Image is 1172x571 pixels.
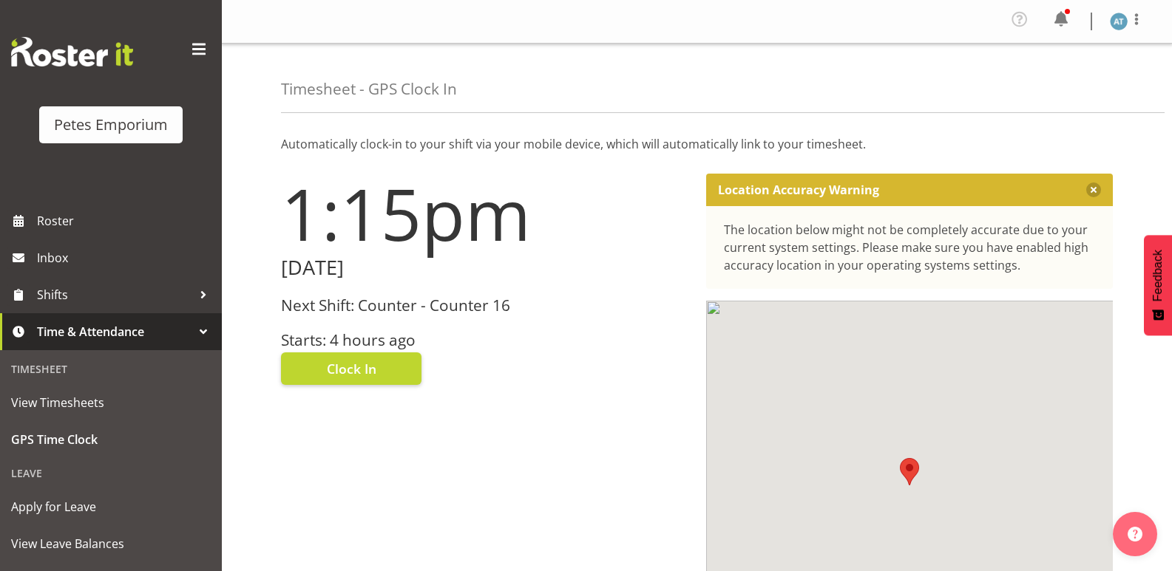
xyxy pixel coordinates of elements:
img: Rosterit website logo [11,37,133,66]
button: Close message [1086,182,1101,197]
button: Clock In [281,352,421,385]
img: alex-micheal-taniwha5364.jpg [1110,13,1128,30]
img: help-xxl-2.png [1128,527,1142,541]
h3: Starts: 4 hours ago [281,332,688,349]
span: Time & Attendance [37,321,192,343]
span: View Timesheets [11,392,211,414]
span: Feedback [1151,250,1165,301]
span: Shifts [37,284,192,306]
h2: [DATE] [281,256,688,279]
div: The location below might not be completely accurate due to your current system settings. Please m... [724,221,1096,274]
a: GPS Time Clock [4,421,218,458]
a: Apply for Leave [4,488,218,525]
div: Timesheet [4,354,218,384]
button: Feedback - Show survey [1144,235,1172,335]
h1: 1:15pm [281,174,688,253]
a: View Leave Balances [4,525,218,562]
span: GPS Time Clock [11,428,211,451]
span: Inbox [37,247,214,269]
a: View Timesheets [4,384,218,421]
h4: Timesheet - GPS Clock In [281,81,457,98]
span: Roster [37,210,214,232]
p: Automatically clock-in to your shift via your mobile device, which will automatically link to you... [281,135,1113,153]
span: Clock In [327,359,376,378]
div: Leave [4,458,218,488]
div: Petes Emporium [54,114,168,136]
p: Location Accuracy Warning [718,182,879,197]
span: View Leave Balances [11,533,211,555]
h3: Next Shift: Counter - Counter 16 [281,297,688,314]
span: Apply for Leave [11,496,211,518]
